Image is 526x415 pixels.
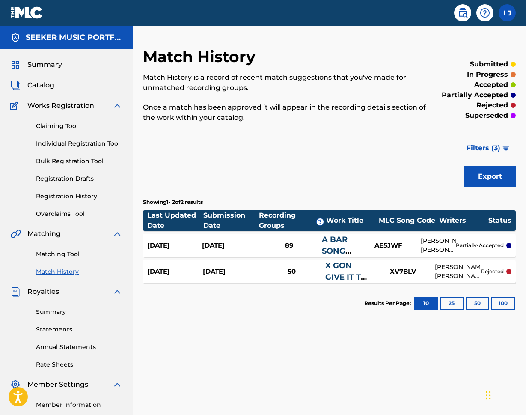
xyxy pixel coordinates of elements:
[10,60,62,70] a: SummarySummary
[10,33,21,43] img: Accounts
[36,157,122,166] a: Bulk Registration Tool
[27,379,88,390] span: Member Settings
[461,137,516,159] button: Filters (3)
[36,250,122,259] a: Matching Tool
[10,6,43,19] img: MLC Logo
[36,343,122,352] a: Annual Statements
[474,80,508,90] p: accepted
[143,198,203,206] p: Showing 1 - 2 of 2 results
[143,47,260,66] h2: Match History
[27,287,59,297] span: Royalties
[458,8,468,18] img: search
[464,166,516,187] button: Export
[357,241,421,251] div: AE5JWF
[467,69,508,80] p: in progress
[481,268,504,275] p: rejected
[325,261,367,293] a: X GON GIVE IT TO YA
[414,297,438,310] button: 10
[36,174,122,183] a: Registration Drafts
[259,267,325,277] div: 50
[499,4,516,21] div: User Menu
[456,242,504,249] p: partially-accepted
[491,297,515,310] button: 100
[10,80,21,90] img: Catalog
[435,263,481,281] div: [PERSON_NAME], [PERSON_NAME], [PERSON_NAME], [PERSON_NAME]
[465,110,508,121] p: superseded
[10,60,21,70] img: Summary
[375,215,439,226] div: MLC Song Code
[203,210,259,231] div: Submission Date
[27,229,61,239] span: Matching
[421,236,456,254] div: [PERSON_NAME], [PERSON_NAME], [PERSON_NAME], [PERSON_NAME], [PERSON_NAME], [PERSON_NAME]
[256,241,322,251] div: 89
[483,374,526,415] iframe: Chat Widget
[502,277,526,346] iframe: Resource Center
[26,33,122,42] h5: SEEKER MUSIC PORTFOLIO HOLDCO I LP
[36,400,122,409] a: Member Information
[112,287,122,297] img: expand
[147,210,203,231] div: Last Updated Date
[147,267,203,277] div: [DATE]
[27,101,94,111] span: Works Registration
[203,267,259,277] div: [DATE]
[36,325,122,334] a: Statements
[36,267,122,276] a: Match History
[10,80,54,90] a: CatalogCatalog
[27,60,62,70] span: Summary
[143,102,430,123] p: Once a match has been approved it will appear in the recording details section of the work within...
[439,215,488,226] div: Writers
[317,218,324,225] span: ?
[143,72,430,93] p: Match History is a record of recent match suggestions that you've made for unmatched recording gr...
[36,122,122,131] a: Claiming Tool
[364,299,413,307] p: Results Per Page:
[440,297,464,310] button: 25
[454,4,471,21] a: Public Search
[10,379,21,390] img: Member Settings
[476,100,508,110] p: rejected
[10,287,21,297] img: Royalties
[488,215,511,226] div: Status
[442,90,508,100] p: partially accepted
[147,241,202,251] div: [DATE]
[36,360,122,369] a: Rate Sheets
[36,192,122,201] a: Registration History
[27,80,54,90] span: Catalog
[36,139,122,148] a: Individual Registration Tool
[467,143,500,153] span: Filters ( 3 )
[259,210,326,231] div: Recording Groups
[112,379,122,390] img: expand
[10,101,21,111] img: Works Registration
[371,267,435,277] div: XV7BLV
[202,241,257,251] div: [DATE]
[112,229,122,239] img: expand
[36,209,122,218] a: Overclaims Tool
[326,215,375,226] div: Work Title
[112,101,122,111] img: expand
[322,235,348,267] a: A BAR SONG TIPSY
[480,8,490,18] img: help
[486,382,491,408] div: Drag
[470,59,508,69] p: submitted
[36,308,122,316] a: Summary
[502,146,510,151] img: filter
[10,229,21,239] img: Matching
[466,297,489,310] button: 50
[476,4,493,21] div: Help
